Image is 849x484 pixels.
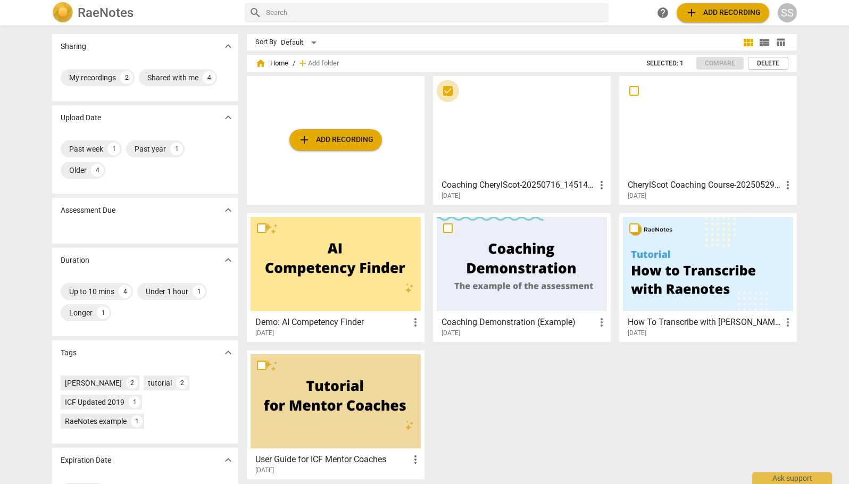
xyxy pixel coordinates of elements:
h3: CherylScot Coaching Course-20250529_130251-Meeting Recording [628,179,781,191]
a: Help [653,3,672,22]
a: Demo: AI Competency Finder[DATE] [251,217,421,337]
span: [DATE] [255,466,274,475]
span: [DATE] [442,329,460,338]
span: [DATE] [255,329,274,338]
span: add [685,6,698,19]
h3: Demo: AI Competency Finder [255,316,409,329]
span: expand_more [222,111,235,124]
div: 1 [129,396,140,408]
a: User Guide for ICF Mentor Coaches[DATE] [251,354,421,474]
h3: Coaching Demonstration (Example) [442,316,595,329]
span: [DATE] [628,191,646,201]
span: Delete [757,59,779,68]
button: Delete [748,57,788,70]
h3: Coaching CherylScot-20250716_145146-Meeting Recording [442,179,595,191]
div: Default [281,34,320,51]
span: Home [255,58,288,69]
span: add [297,58,308,69]
span: expand_more [222,346,235,359]
p: Tags [61,347,77,358]
span: expand_more [222,40,235,53]
span: more_vert [409,316,422,329]
span: more_vert [781,316,794,329]
div: Up to 10 mins [69,286,114,297]
div: 1 [131,415,143,427]
span: view_module [742,36,755,49]
button: Show more [220,252,236,268]
button: Show more [220,452,236,468]
p: Sharing [61,41,86,52]
a: CherylScot Coaching Course-20250529_130251-Meeting Recording[DATE] [623,80,793,200]
span: [DATE] [442,191,460,201]
div: 4 [203,71,215,84]
span: add [298,133,311,146]
p: Assessment Due [61,205,115,216]
div: Sort By [255,38,277,46]
button: Selected: 1 [638,57,692,70]
button: Show more [220,202,236,218]
a: Coaching CherylScot-20250716_145146-Meeting Recording[DATE] [437,80,607,200]
div: 4 [119,285,131,298]
div: tutorial [148,378,172,388]
div: My recordings [69,72,116,83]
a: LogoRaeNotes [52,2,236,23]
div: [PERSON_NAME] [65,378,122,388]
h3: User Guide for ICF Mentor Coaches [255,453,409,466]
p: Upload Date [61,112,101,123]
span: more_vert [409,453,422,466]
h2: RaeNotes [78,5,134,20]
a: How To Transcribe with [PERSON_NAME][DATE] [623,217,793,337]
span: more_vert [595,179,608,191]
div: ICF Updated 2019 [65,397,124,407]
div: 2 [176,377,188,389]
button: Show more [220,345,236,361]
div: Past week [69,144,103,154]
span: search [249,6,262,19]
p: Duration [61,255,89,266]
span: more_vert [781,179,794,191]
span: / [293,60,295,68]
div: Ask support [752,472,832,484]
button: Show more [220,110,236,126]
div: Under 1 hour [146,286,188,297]
span: expand_more [222,254,235,266]
span: expand_more [222,454,235,466]
span: more_vert [595,316,608,329]
div: RaeNotes example [65,416,127,427]
div: 2 [126,377,138,389]
span: help [656,6,669,19]
div: Shared with me [147,72,198,83]
span: expand_more [222,204,235,216]
button: Tile view [740,35,756,51]
p: Expiration Date [61,455,111,466]
div: 2 [120,71,133,84]
div: 4 [91,164,104,177]
button: SS [778,3,797,22]
div: 1 [107,143,120,155]
button: Upload [289,129,382,151]
img: Logo [52,2,73,23]
button: Upload [677,3,769,22]
div: 1 [97,306,110,319]
div: Past year [135,144,166,154]
button: List view [756,35,772,51]
div: 1 [193,285,205,298]
span: Add recording [298,133,373,146]
span: Selected: 1 [646,59,684,68]
div: Older [69,165,87,176]
span: table_chart [776,37,786,47]
span: view_list [758,36,771,49]
span: [DATE] [628,329,646,338]
a: Coaching Demonstration (Example)[DATE] [437,217,607,337]
span: Add folder [308,60,339,68]
div: Longer [69,307,93,318]
h3: How To Transcribe with RaeNotes [628,316,781,329]
span: home [255,58,266,69]
div: 1 [170,143,183,155]
input: Search [266,4,604,21]
button: Table view [772,35,788,51]
button: Show more [220,38,236,54]
span: Add recording [685,6,761,19]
